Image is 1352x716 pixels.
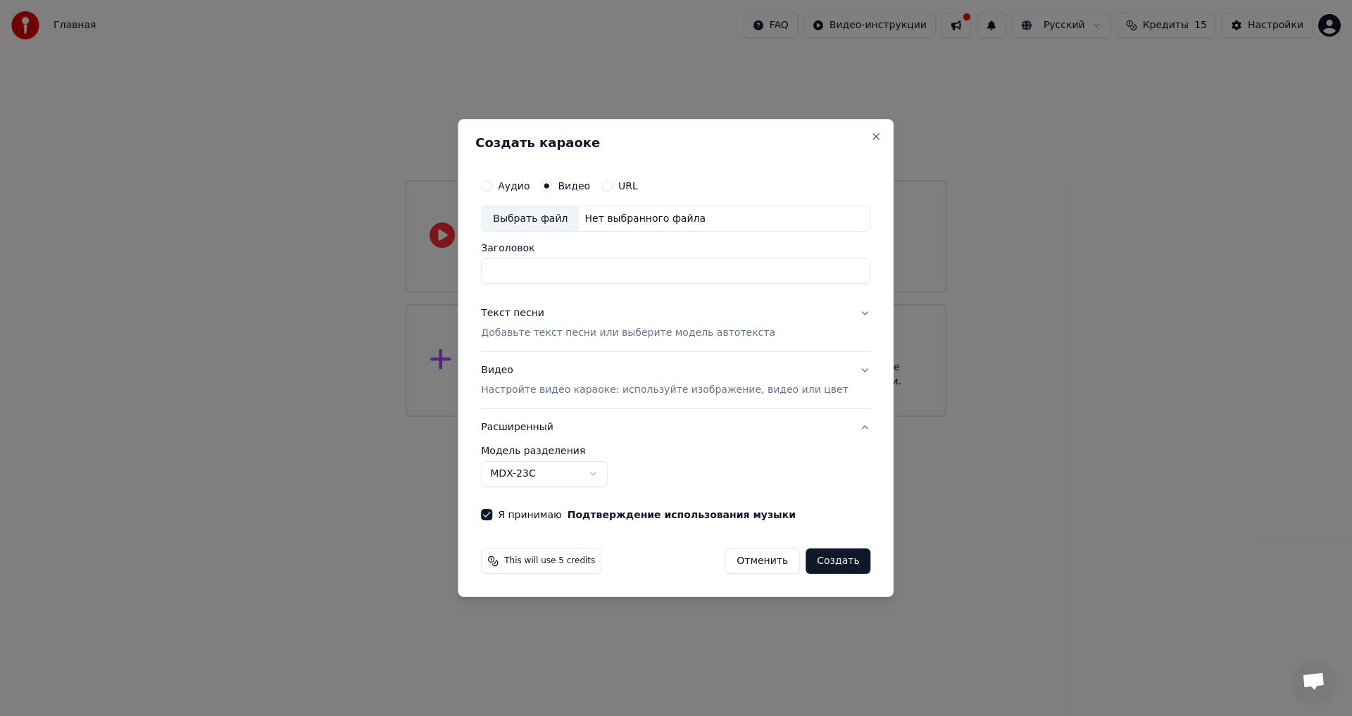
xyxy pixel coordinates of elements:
[498,510,796,520] label: Я принимаю
[481,353,870,409] button: ВидеоНастройте видео караоке: используйте изображение, видео или цвет
[504,555,595,567] span: This will use 5 credits
[481,307,544,321] div: Текст песни
[558,181,590,191] label: Видео
[475,137,876,149] h2: Создать караоке
[568,510,796,520] button: Я принимаю
[481,446,870,498] div: Расширенный
[806,548,870,574] button: Создать
[481,244,870,253] label: Заголовок
[481,409,870,446] button: Расширенный
[481,383,848,397] p: Настройте видео караоке: используйте изображение, видео или цвет
[579,212,711,226] div: Нет выбранного файла
[482,206,579,232] div: Выбрать файл
[725,548,800,574] button: Отменить
[618,181,638,191] label: URL
[481,296,870,352] button: Текст песниДобавьте текст песни или выберите модель автотекста
[481,364,848,398] div: Видео
[481,446,870,456] label: Модель разделения
[481,327,775,341] p: Добавьте текст песни или выберите модель автотекста
[498,181,530,191] label: Аудио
